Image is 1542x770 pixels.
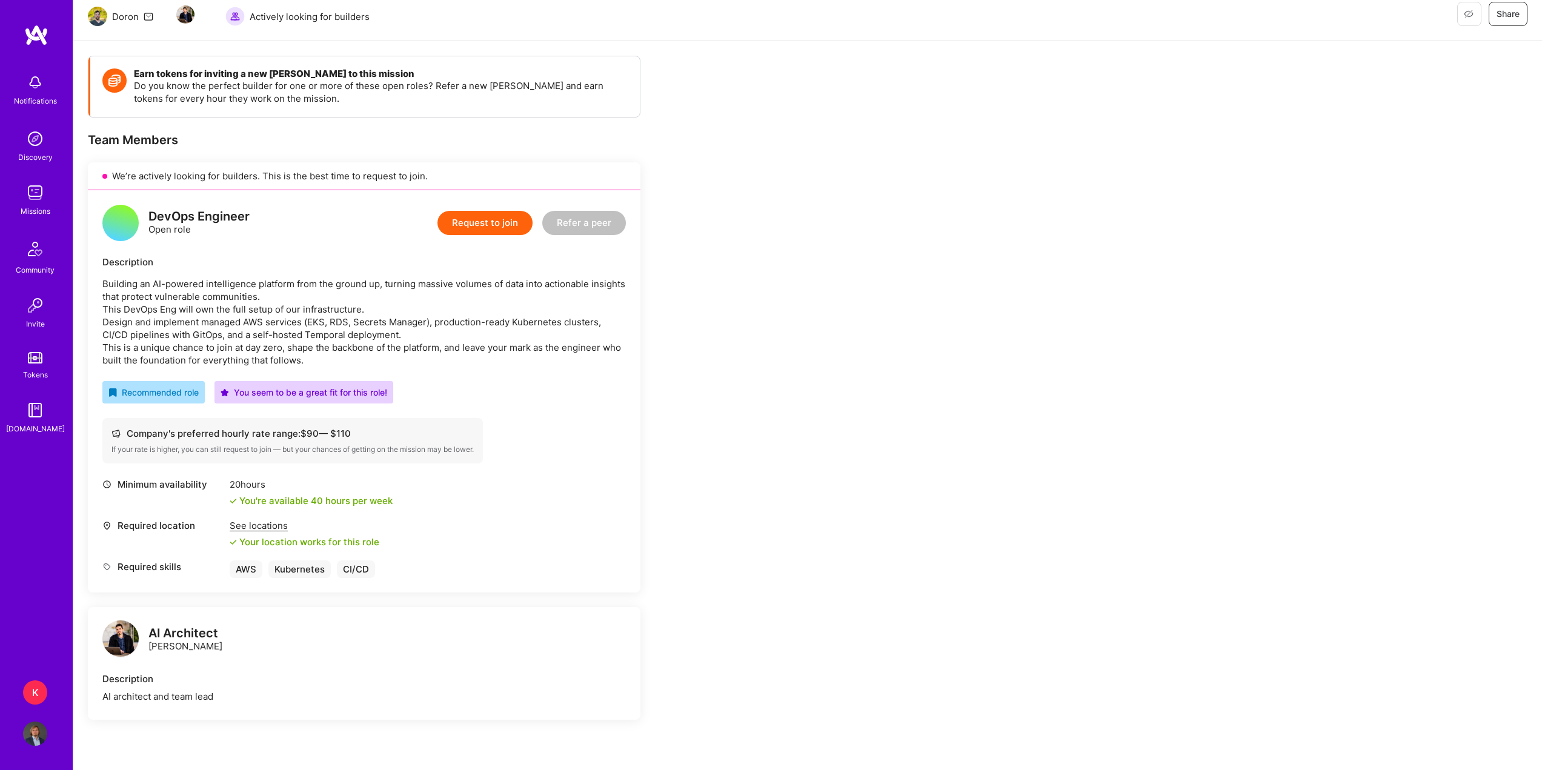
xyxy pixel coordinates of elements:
[148,210,250,223] div: DevOps Engineer
[178,4,193,25] a: Team Member Avatar
[225,7,245,26] img: Actively looking for builders
[102,620,139,660] a: logo
[148,210,250,236] div: Open role
[16,264,55,276] div: Community
[88,7,107,26] img: Team Architect
[108,386,199,399] div: Recommended role
[23,680,47,705] div: K
[221,386,387,399] div: You seem to be a great fit for this role!
[230,536,379,548] div: Your location works for this role
[1489,2,1527,26] button: Share
[23,722,47,746] img: User Avatar
[230,519,379,532] div: See locations
[23,127,47,151] img: discovery
[102,277,626,367] p: Building an AI-powered intelligence platform from the ground up, turning massive volumes of data ...
[28,352,42,363] img: tokens
[337,560,375,578] div: CI/CD
[111,427,474,440] div: Company's preferred hourly rate range: $ 90 — $ 110
[268,560,331,578] div: Kubernetes
[108,388,117,397] i: icon RecommendedBadge
[437,211,533,235] button: Request to join
[148,627,222,640] div: AI Architect
[230,497,237,505] i: icon Check
[102,560,224,573] div: Required skills
[23,398,47,422] img: guide book
[230,560,262,578] div: AWS
[221,388,229,397] i: icon PurpleStar
[23,181,47,205] img: teamwork
[6,422,65,435] div: [DOMAIN_NAME]
[102,68,127,93] img: Token icon
[134,68,628,79] h4: Earn tokens for inviting a new [PERSON_NAME] to this mission
[111,429,121,438] i: icon Cash
[1497,8,1520,20] span: Share
[21,234,50,264] img: Community
[102,690,626,703] div: AI architect and team lead
[20,680,50,705] a: K
[102,562,111,571] i: icon Tag
[250,10,370,23] span: Actively looking for builders
[23,368,48,381] div: Tokens
[20,722,50,746] a: User Avatar
[144,12,153,21] i: icon Mail
[102,620,139,657] img: logo
[176,5,194,24] img: Team Member Avatar
[26,317,45,330] div: Invite
[102,672,626,685] div: Description
[102,519,224,532] div: Required location
[23,293,47,317] img: Invite
[102,256,626,268] div: Description
[102,521,111,530] i: icon Location
[88,162,640,190] div: We’re actively looking for builders. This is the best time to request to join.
[102,478,224,491] div: Minimum availability
[14,95,57,107] div: Notifications
[230,494,393,507] div: You're available 40 hours per week
[88,132,640,148] div: Team Members
[111,445,474,454] div: If your rate is higher, you can still request to join — but your chances of getting on the missio...
[18,151,53,164] div: Discovery
[1464,9,1474,19] i: icon EyeClosed
[21,205,50,217] div: Missions
[230,539,237,546] i: icon Check
[134,79,628,105] p: Do you know the perfect builder for one or more of these open roles? Refer a new [PERSON_NAME] an...
[24,24,48,46] img: logo
[23,70,47,95] img: bell
[230,478,393,491] div: 20 hours
[112,10,139,23] div: Doron
[102,480,111,489] i: icon Clock
[148,627,222,652] div: [PERSON_NAME]
[542,211,626,235] button: Refer a peer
